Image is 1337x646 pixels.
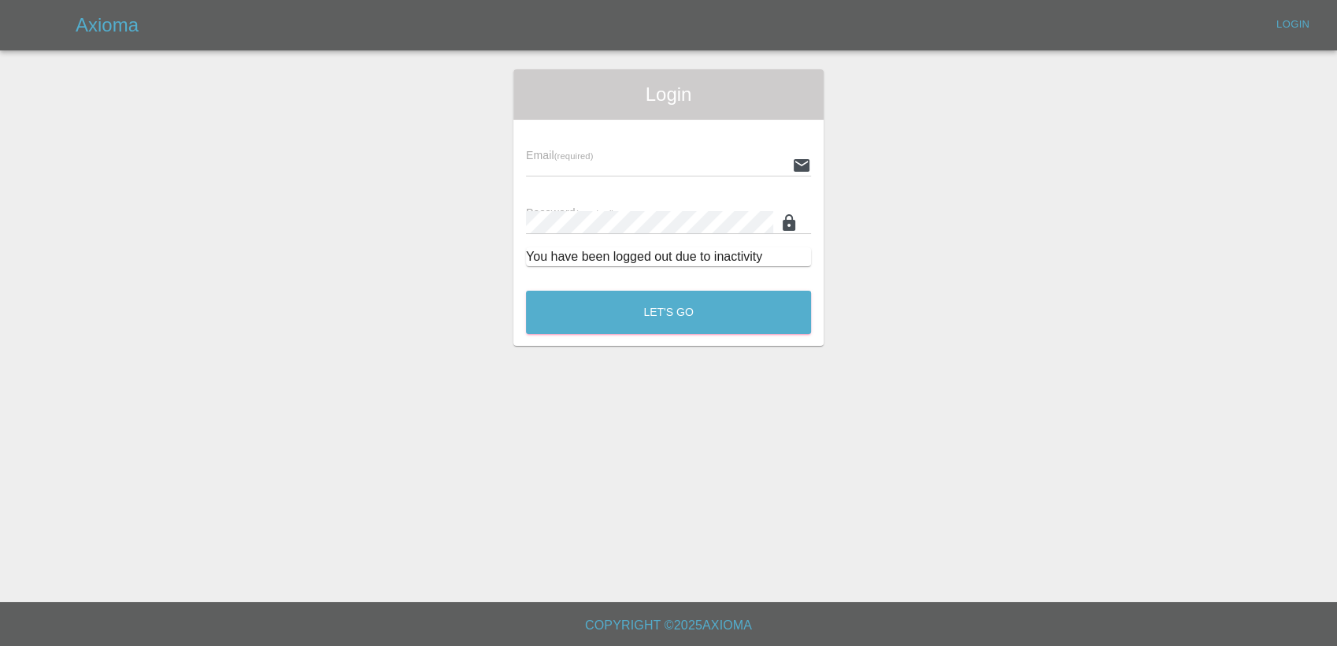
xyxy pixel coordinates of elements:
[526,206,614,219] span: Password
[1268,13,1318,37] a: Login
[526,82,811,107] span: Login
[526,149,593,161] span: Email
[554,151,594,161] small: (required)
[526,291,811,334] button: Let's Go
[576,209,615,218] small: (required)
[13,614,1324,637] h6: Copyright © 2025 Axioma
[526,247,811,266] div: You have been logged out due to inactivity
[76,13,139,38] h5: Axioma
